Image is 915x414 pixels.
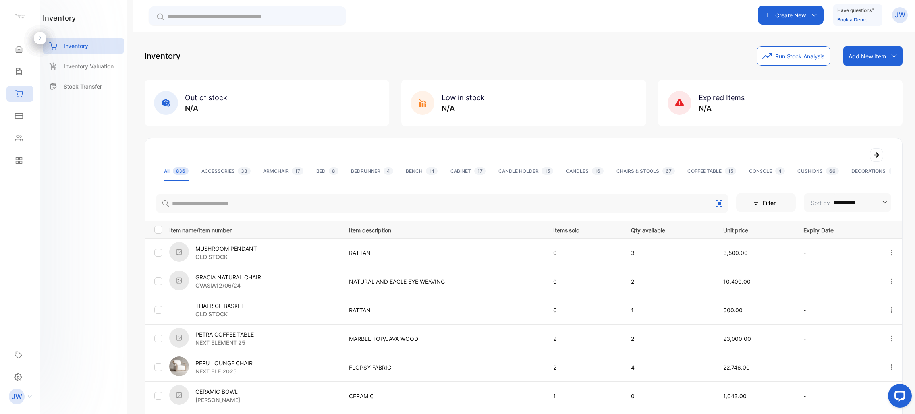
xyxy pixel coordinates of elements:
[169,356,189,376] img: item
[775,167,785,175] span: 4
[837,6,874,14] p: Have questions?
[687,168,736,175] div: COFFEE TABLE
[811,199,830,207] p: Sort by
[173,167,189,175] span: 836
[895,10,905,20] p: JW
[758,6,824,25] button: Create New
[43,58,124,74] a: Inventory Valuation
[803,249,872,257] p: -
[316,168,338,175] div: BED
[699,93,745,102] span: Expired Items
[169,224,339,234] p: Item name/Item number
[195,330,254,339] p: PETRA COFFEE TABLE
[723,364,750,371] span: 22,746.00
[450,168,486,175] div: CABINET
[43,13,76,23] h1: inventory
[349,335,537,343] p: MARBLE TOP/JAVA WOOD
[164,168,189,175] div: All
[195,310,245,318] p: OLD STOCK
[804,193,891,212] button: Sort by
[292,167,303,175] span: 17
[892,6,908,25] button: JW
[195,253,257,261] p: OLD STOCK
[616,168,675,175] div: CHAIRS & STOOLS
[553,249,615,257] p: 0
[553,363,615,371] p: 2
[723,393,747,399] span: 1,043.00
[12,391,22,402] p: JW
[851,168,903,175] div: DECORATIONS
[542,167,553,175] span: 15
[169,385,189,405] img: item
[43,78,124,95] a: Stock Transfer
[803,277,872,286] p: -
[185,103,227,114] p: N/A
[238,167,251,175] span: 33
[195,387,240,396] p: CERAMIC BOWL
[553,224,615,234] p: Items sold
[263,168,303,175] div: ARMCHAIR
[889,167,903,175] span: 215
[442,103,485,114] p: N/A
[349,224,537,234] p: Item description
[631,392,707,400] p: 0
[803,392,872,400] p: -
[195,273,261,281] p: GRACIA NATURAL CHAIR
[566,168,604,175] div: CANDLES
[406,168,438,175] div: BENCH
[349,277,537,286] p: NATURAL AND EAGLE EYE WEAVING
[592,167,604,175] span: 16
[169,242,189,262] img: item
[757,46,830,66] button: Run Stock Analysis
[723,250,748,256] span: 3,500.00
[169,328,189,348] img: item
[195,367,253,375] p: NEXT ELE 2025
[442,93,485,102] span: Low in stock
[797,168,839,175] div: CUSHIONS
[631,363,707,371] p: 4
[725,167,736,175] span: 15
[43,38,124,54] a: Inventory
[631,224,707,234] p: Qty available
[474,167,486,175] span: 17
[195,396,240,404] p: [PERSON_NAME]
[699,103,745,114] p: N/A
[384,167,393,175] span: 4
[426,167,438,175] span: 14
[803,224,872,234] p: Expiry Date
[169,299,189,319] img: item
[329,167,338,175] span: 8
[553,306,615,314] p: 0
[723,307,743,313] span: 500.00
[349,249,537,257] p: RATTAN
[349,363,537,371] p: FLOPSY FABRIC
[195,339,254,347] p: NEXT ELEMENT 25
[553,335,615,343] p: 2
[826,167,839,175] span: 66
[631,306,707,314] p: 1
[662,167,675,175] span: 67
[882,381,915,414] iframe: LiveChat chat widget
[723,224,787,234] p: Unit price
[349,306,537,314] p: RATTAN
[64,82,102,91] p: Stock Transfer
[775,11,806,19] p: Create New
[14,10,26,22] img: logo
[631,249,707,257] p: 3
[64,62,114,70] p: Inventory Valuation
[201,168,251,175] div: ACCESSORIES
[837,17,867,23] a: Book a Demo
[803,363,872,371] p: -
[169,271,189,290] img: item
[195,281,261,290] p: CVASIA12/06/24
[195,302,245,310] p: THAI RICE BASKET
[631,335,707,343] p: 2
[185,93,227,102] span: Out of stock
[803,335,872,343] p: -
[349,392,537,400] p: CERAMIC
[498,168,553,175] div: CANDLE HOLDER
[723,335,751,342] span: 23,000.00
[849,52,886,60] p: Add New Item
[553,392,615,400] p: 1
